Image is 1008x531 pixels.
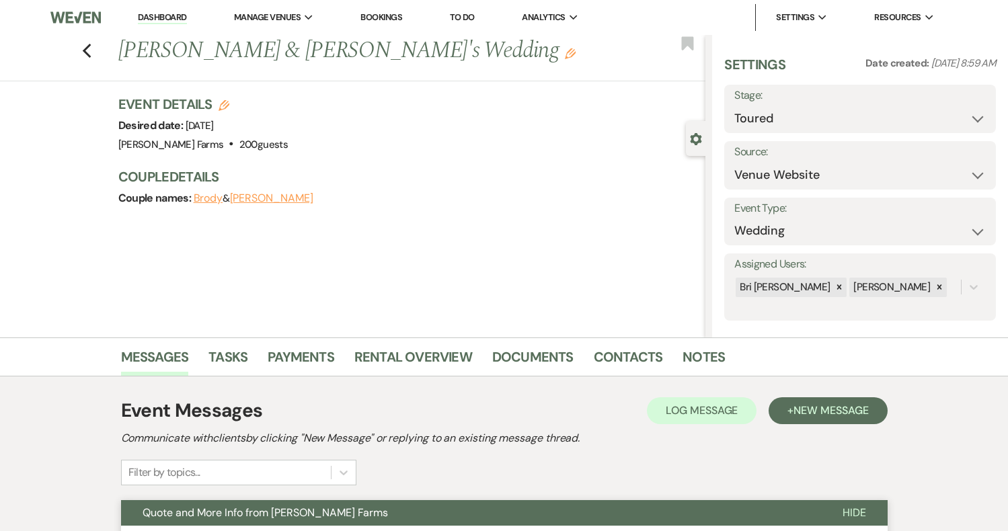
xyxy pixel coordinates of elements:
[118,118,186,132] span: Desired date:
[769,397,887,424] button: +New Message
[865,56,931,70] span: Date created:
[736,278,832,297] div: Bri [PERSON_NAME]
[724,55,785,85] h3: Settings
[734,255,986,274] label: Assigned Users:
[194,192,313,205] span: &
[239,138,288,151] span: 200 guests
[522,11,565,24] span: Analytics
[118,191,194,205] span: Couple names:
[268,346,334,376] a: Payments
[121,430,888,446] h2: Communicate with clients by clicking "New Message" or replying to an existing message thread.
[118,35,583,67] h1: [PERSON_NAME] & [PERSON_NAME]'s Wedding
[776,11,814,24] span: Settings
[666,403,738,417] span: Log Message
[194,193,223,204] button: Brody
[50,3,101,32] img: Weven Logo
[793,403,868,417] span: New Message
[734,199,986,218] label: Event Type:
[450,11,475,23] a: To Do
[360,11,402,23] a: Bookings
[690,132,702,145] button: Close lead details
[118,138,224,151] span: [PERSON_NAME] Farms
[843,505,866,520] span: Hide
[734,142,986,162] label: Source:
[849,278,932,297] div: [PERSON_NAME]
[118,167,693,186] h3: Couple Details
[683,346,725,376] a: Notes
[931,56,996,70] span: [DATE] 8:59 AM
[821,500,888,526] button: Hide
[492,346,574,376] a: Documents
[186,119,214,132] span: [DATE]
[734,86,986,106] label: Stage:
[234,11,301,24] span: Manage Venues
[594,346,663,376] a: Contacts
[138,11,186,24] a: Dashboard
[118,95,288,114] h3: Event Details
[121,500,821,526] button: Quote and More Info from [PERSON_NAME] Farms
[354,346,472,376] a: Rental Overview
[565,47,576,59] button: Edit
[874,11,921,24] span: Resources
[128,464,200,481] div: Filter by topics...
[121,397,263,425] h1: Event Messages
[208,346,247,376] a: Tasks
[647,397,757,424] button: Log Message
[230,193,313,204] button: [PERSON_NAME]
[143,505,388,520] span: Quote and More Info from [PERSON_NAME] Farms
[121,346,189,376] a: Messages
